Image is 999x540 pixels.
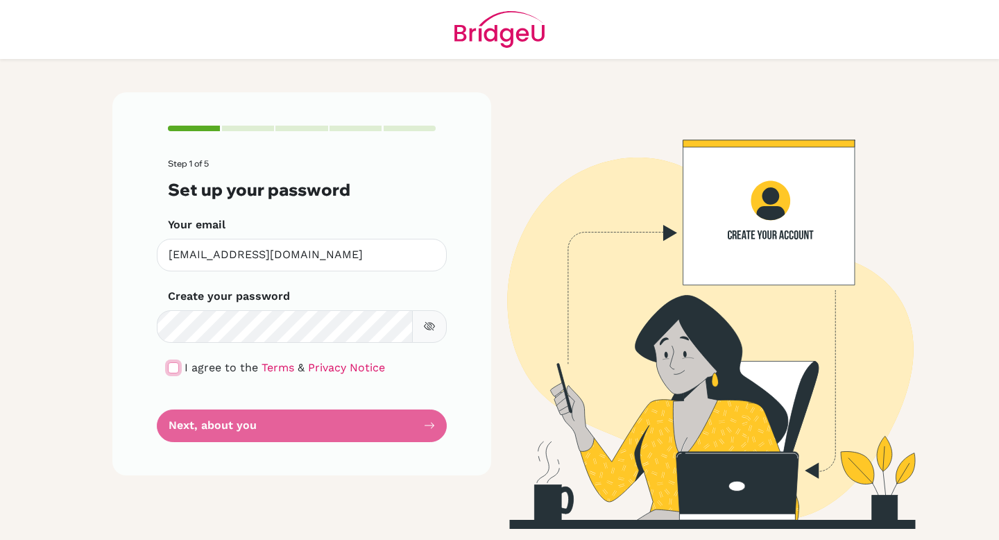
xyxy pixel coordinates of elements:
[168,288,290,305] label: Create your password
[168,217,225,233] label: Your email
[298,361,305,374] span: &
[157,239,447,271] input: Insert your email*
[168,158,209,169] span: Step 1 of 5
[308,361,385,374] a: Privacy Notice
[168,180,436,200] h3: Set up your password
[262,361,294,374] a: Terms
[185,361,258,374] span: I agree to the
